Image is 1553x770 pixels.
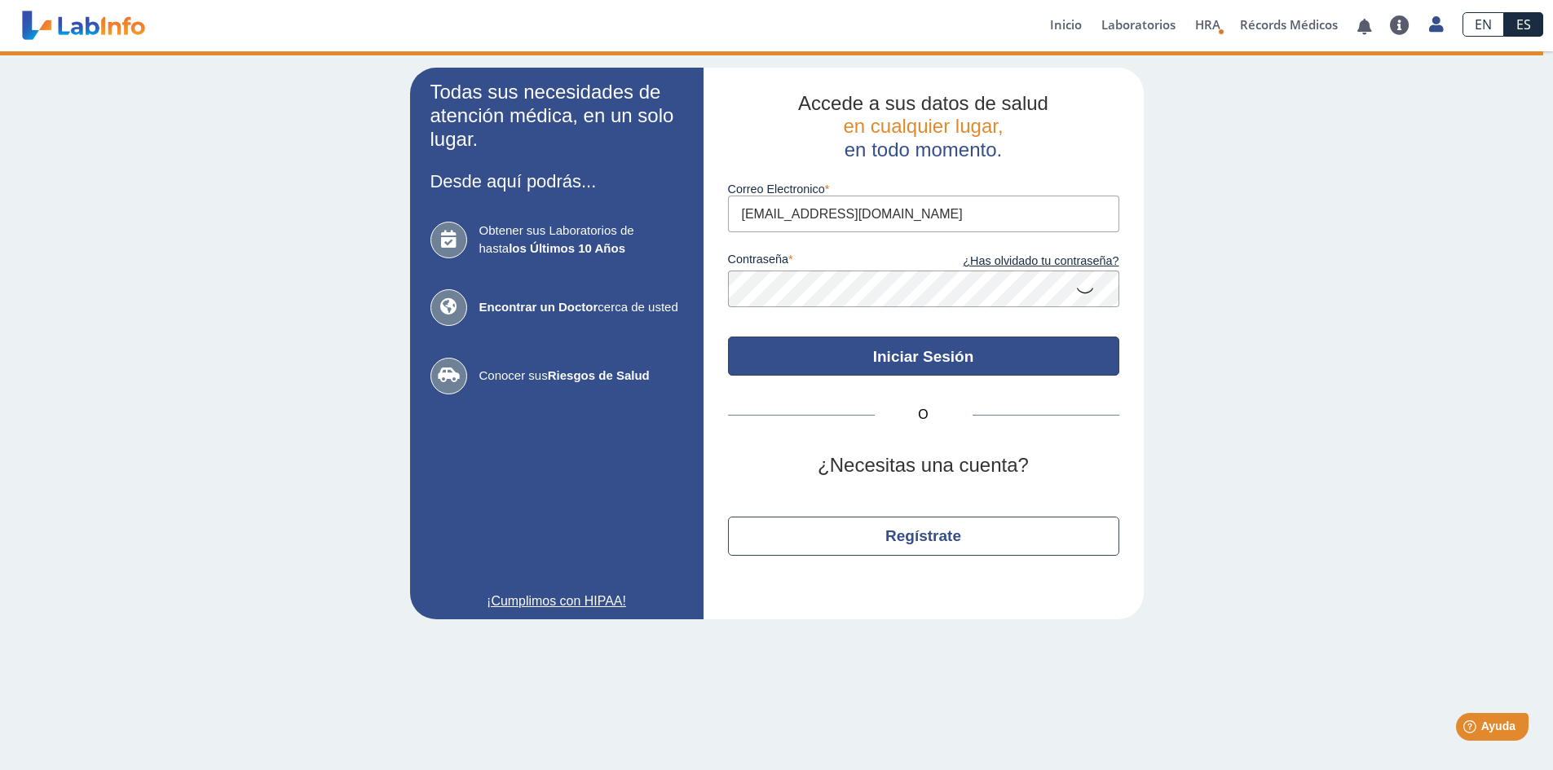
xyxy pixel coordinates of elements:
[1504,12,1543,37] a: ES
[479,367,683,385] span: Conocer sus
[843,115,1003,137] span: en cualquier lugar,
[479,298,683,317] span: cerca de usted
[728,183,1119,196] label: Correo Electronico
[798,92,1048,114] span: Accede a sus datos de salud
[845,139,1002,161] span: en todo momento.
[728,517,1119,556] button: Regístrate
[1463,12,1504,37] a: EN
[1195,16,1220,33] span: HRA
[1408,706,1535,752] iframe: Help widget launcher
[509,241,625,255] b: los Últimos 10 Años
[479,222,683,258] span: Obtener sus Laboratorios de hasta
[430,81,683,151] h2: Todas sus necesidades de atención médica, en un solo lugar.
[479,300,598,314] b: Encontrar un Doctor
[924,253,1119,271] a: ¿Has olvidado tu contraseña?
[548,368,650,382] b: Riesgos de Salud
[728,454,1119,477] h2: ¿Necesitas una cuenta?
[728,337,1119,376] button: Iniciar Sesión
[875,405,973,425] span: O
[430,171,683,191] h3: Desde aquí podrás...
[430,592,683,611] a: ¡Cumplimos con HIPAA!
[728,253,924,271] label: contraseña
